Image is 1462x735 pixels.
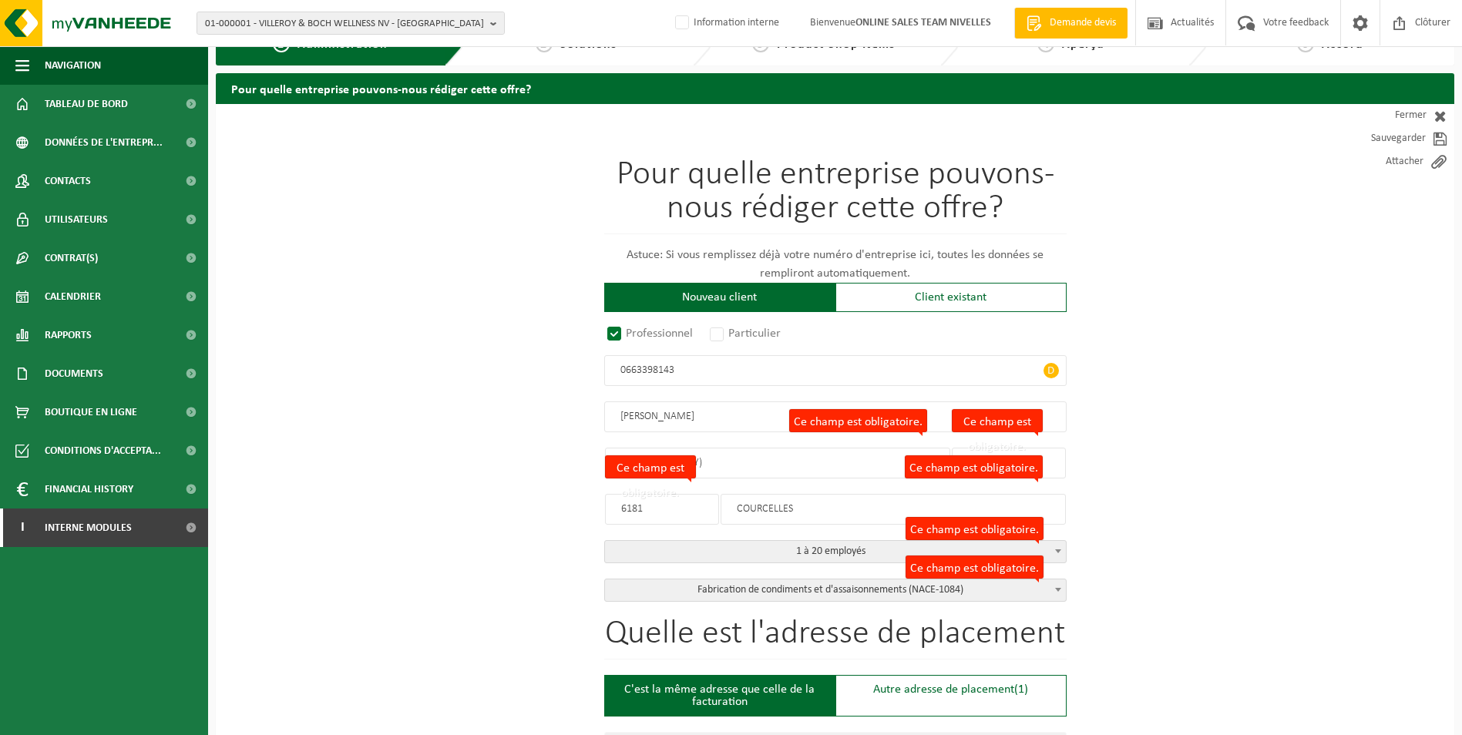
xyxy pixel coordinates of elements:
strong: ONLINE SALES TEAM NIVELLES [855,17,991,29]
span: Utilisateurs [45,200,108,239]
label: Ce champ est obligatoire. [906,517,1044,540]
div: C'est la même adresse que celle de la facturation [604,675,835,717]
button: 01-000001 - VILLEROY & BOCH WELLNESS NV - [GEOGRAPHIC_DATA] [197,12,505,35]
input: code postal [605,494,719,525]
a: Attacher [1316,150,1454,173]
h1: Pour quelle entreprise pouvons-nous rédiger cette offre? [604,158,1067,234]
span: Calendrier [45,277,101,316]
input: Nom [604,401,1067,432]
div: Nouveau client [604,283,835,312]
span: I [15,508,29,547]
div: Autre adresse de placement [835,675,1067,717]
label: Ce champ est obligatoire. [605,455,696,478]
span: Boutique en ligne [45,393,137,431]
label: Ce champ est obligatoire. [789,409,927,432]
span: (1) [1014,683,1028,696]
span: Conditions d'accepta... [45,431,161,470]
span: Contrat(s) [45,239,98,277]
input: Numéro d'entreprise [604,355,1067,386]
h1: Quelle est l'adresse de placement [604,617,1067,659]
span: Interne modules [45,508,132,547]
span: D [1044,363,1059,378]
label: Ce champ est obligatoire. [952,409,1043,432]
span: Fabrication de condiments et d'assaisonnements (NACE-1084) [605,579,1066,601]
span: 1 à 20 employés [604,540,1067,563]
span: Tableau de bord [45,85,128,123]
span: Navigation [45,46,101,85]
p: Astuce: Si vous remplissez déjà votre numéro d'entreprise ici, toutes les données se rempliront a... [604,246,1067,283]
a: Sauvegarder [1316,127,1454,150]
input: Rue [605,448,950,478]
label: Particulier [707,323,785,344]
a: Fermer [1316,104,1454,127]
label: Ce champ est obligatoire. [905,455,1043,478]
span: 1 à 20 employés [605,541,1066,562]
label: Information interne [672,12,779,35]
span: Contacts [45,162,91,200]
label: Ce champ est obligatoire. [906,555,1044,579]
input: Ville [721,494,1066,525]
h2: Pour quelle entreprise pouvons-nous rédiger cette offre? [216,73,1454,103]
span: Rapports [45,316,92,354]
span: Documents [45,354,103,393]
span: 01-000001 - VILLEROY & BOCH WELLNESS NV - [GEOGRAPHIC_DATA] [205,12,484,35]
label: Professionnel [604,323,697,344]
div: Client existant [835,283,1067,312]
span: Fabrication de condiments et d'assaisonnements (NACE-1084) [604,579,1067,602]
a: Demande devis [1014,8,1128,39]
span: Financial History [45,470,133,508]
span: Demande devis [1046,15,1120,31]
span: Données de l'entrepr... [45,123,163,162]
